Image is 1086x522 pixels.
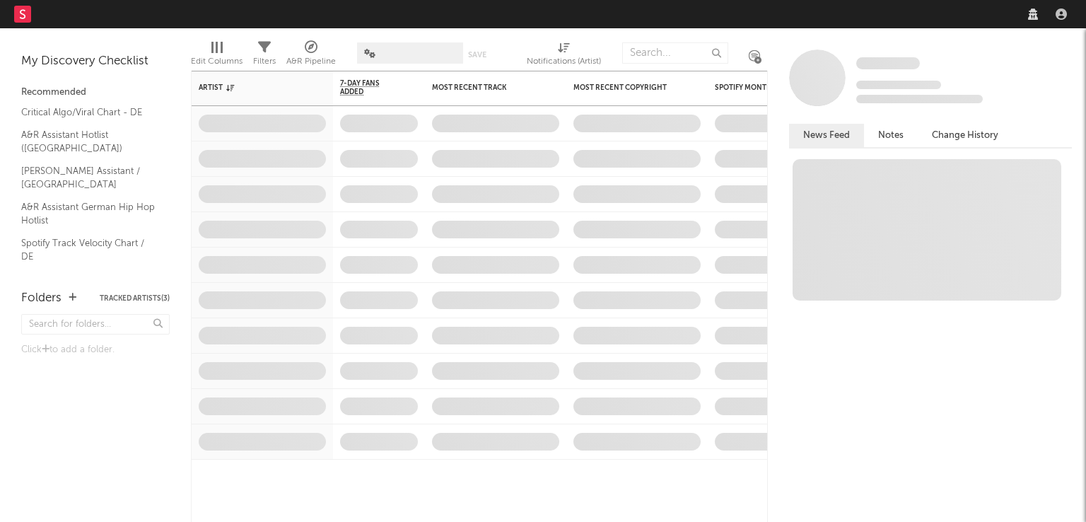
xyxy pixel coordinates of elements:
[21,53,170,70] div: My Discovery Checklist
[199,83,305,92] div: Artist
[918,124,1012,147] button: Change History
[286,53,336,70] div: A&R Pipeline
[286,35,336,76] div: A&R Pipeline
[21,105,156,120] a: Critical Algo/Viral Chart - DE
[21,236,156,265] a: Spotify Track Velocity Chart / DE
[191,53,243,70] div: Edit Columns
[21,199,156,228] a: A&R Assistant German Hip Hop Hotlist
[100,295,170,302] button: Tracked Artists(3)
[21,127,156,156] a: A&R Assistant Hotlist ([GEOGRAPHIC_DATA])
[864,124,918,147] button: Notes
[715,83,821,92] div: Spotify Monthly Listeners
[21,314,170,335] input: Search for folders...
[253,35,276,76] div: Filters
[253,53,276,70] div: Filters
[21,163,156,192] a: [PERSON_NAME] Assistant / [GEOGRAPHIC_DATA]
[789,124,864,147] button: News Feed
[856,81,941,89] span: Tracking Since: [DATE]
[191,35,243,76] div: Edit Columns
[21,290,62,307] div: Folders
[432,83,538,92] div: Most Recent Track
[856,57,920,71] a: Some Artist
[468,51,486,59] button: Save
[856,57,920,69] span: Some Artist
[527,53,601,70] div: Notifications (Artist)
[573,83,679,92] div: Most Recent Copyright
[856,95,983,103] span: 0 fans last week
[21,84,170,101] div: Recommended
[21,342,170,359] div: Click to add a folder.
[340,79,397,96] span: 7-Day Fans Added
[622,42,728,64] input: Search...
[527,35,601,76] div: Notifications (Artist)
